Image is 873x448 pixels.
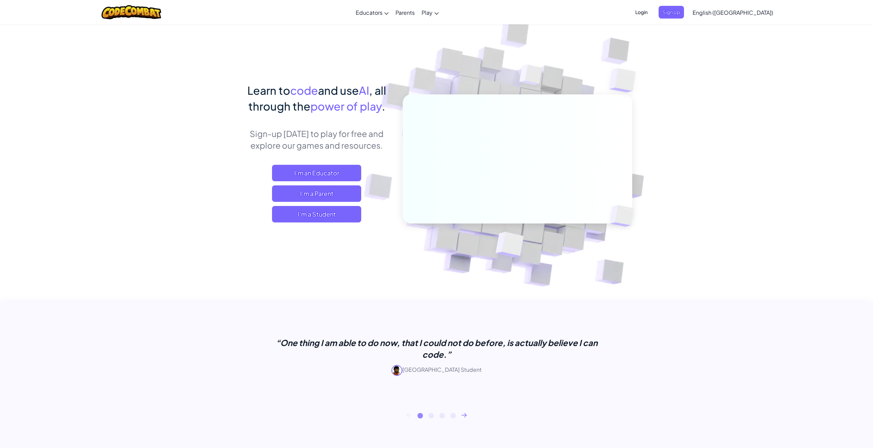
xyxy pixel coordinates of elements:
[689,3,777,22] a: English ([GEOGRAPHIC_DATA])
[598,191,650,241] img: Overlap cubes
[392,3,418,22] a: Parents
[290,83,318,97] span: code
[272,185,361,202] a: I'm a Parent
[241,128,392,151] p: Sign-up [DATE] to play for free and explore our games and resources.
[265,337,608,360] p: “One thing I am able to do now, that I could not do before, is actually believe I can code.”
[506,51,556,102] img: Overlap cubes
[265,365,608,376] p: [GEOGRAPHIC_DATA] Student
[417,413,423,418] button: 1
[479,217,540,274] img: Overlap cubes
[391,365,402,376] img: avatar
[247,83,290,97] span: Learn to
[356,9,382,16] span: Educators
[595,51,655,110] img: Overlap cubes
[272,206,361,222] button: I'm a Student
[418,3,442,22] a: Play
[359,83,369,97] span: AI
[450,413,456,418] button: 4
[422,9,433,16] span: Play
[659,6,684,19] button: Sign Up
[352,3,392,22] a: Educators
[272,165,361,181] a: I'm an Educator
[439,413,445,418] button: 3
[693,9,773,16] span: English ([GEOGRAPHIC_DATA])
[318,83,359,97] span: and use
[428,413,434,418] button: 2
[310,99,382,113] span: power of play
[631,6,652,19] button: Login
[382,99,385,113] span: .
[102,5,162,19] img: CodeCombat logo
